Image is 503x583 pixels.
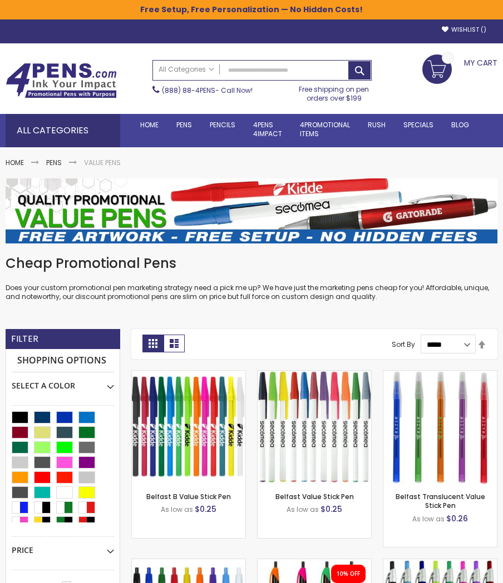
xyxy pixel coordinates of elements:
a: Preston Translucent Pen [383,559,497,568]
a: Specials [394,114,442,136]
strong: Value Pens [84,158,121,167]
span: Specials [403,120,433,129]
div: Does your custom promotional pen marketing strategy need a pick me up? We have just the marketing... [6,255,497,302]
a: Belfast B Value Stick Pen [132,370,245,380]
img: Belfast Translucent Value Stick Pen [383,371,497,484]
a: 4Pens4impact [244,114,291,145]
span: As low as [412,514,445,524]
a: Pencils [201,114,244,136]
span: Home [140,120,159,129]
a: Belfast Value Stick Pen [275,492,354,501]
h1: Cheap Promotional Pens [6,255,497,272]
a: Belfast B Value Stick Pen [146,492,231,501]
strong: Grid [142,335,164,352]
span: As low as [287,505,319,514]
span: Blog [451,120,469,129]
img: Belfast Value Stick Pen [258,371,371,484]
a: Rush [359,114,394,136]
a: Wishlist [442,26,486,34]
a: All Categories [153,61,220,79]
a: Blog [442,114,478,136]
img: Value Pens [6,178,497,243]
strong: Filter [11,333,38,345]
span: - Call Now! [162,86,253,95]
a: Custom Cambria Plastic Retractable Ballpoint Pen - Monochromatic Body Color [132,559,245,568]
span: Rush [368,120,386,129]
a: Pens [46,158,62,167]
img: 4Pens Custom Pens and Promotional Products [6,63,117,98]
a: 4PROMOTIONALITEMS [291,114,359,145]
span: Pencils [210,120,235,129]
img: Belfast B Value Stick Pen [132,371,245,484]
a: Belfast Value Stick Pen [258,370,371,380]
span: 4Pens 4impact [253,120,282,138]
div: 10% OFF [337,570,360,578]
div: All Categories [6,114,120,147]
span: $0.26 [446,513,468,524]
span: $0.25 [195,504,216,515]
a: (888) 88-4PENS [162,86,215,95]
span: As low as [161,505,193,514]
div: Select A Color [12,372,114,391]
strong: Shopping Options [12,349,114,373]
span: Pens [176,120,192,129]
div: Price [12,537,114,556]
a: Belfast Translucent Value Stick Pen [383,370,497,380]
span: $0.25 [320,504,342,515]
span: All Categories [159,65,214,74]
div: Free shipping on pen orders over $199 [297,81,372,103]
span: 4PROMOTIONAL ITEMS [300,120,350,138]
a: Belfast Translucent Value Stick Pen [396,492,485,510]
a: Home [131,114,167,136]
label: Sort By [392,340,415,349]
a: Pens [167,114,201,136]
a: Home [6,158,24,167]
a: Neon Slimster Pen [258,559,371,568]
